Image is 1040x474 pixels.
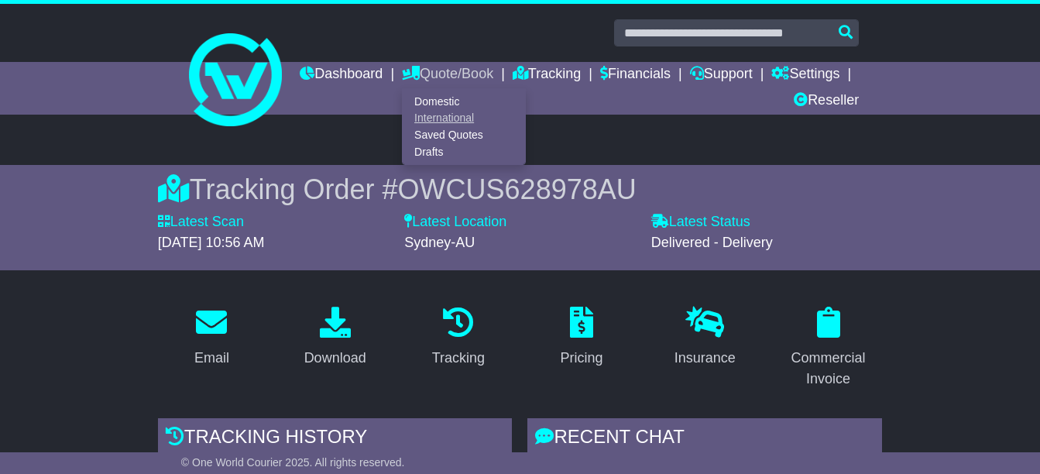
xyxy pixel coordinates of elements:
[674,348,736,369] div: Insurance
[771,62,839,88] a: Settings
[664,301,746,374] a: Insurance
[158,173,882,206] div: Tracking Order #
[158,235,265,250] span: [DATE] 10:56 AM
[403,143,525,160] a: Drafts
[404,235,475,250] span: Sydney-AU
[561,348,603,369] div: Pricing
[422,301,495,374] a: Tracking
[398,173,637,205] span: OWCUS628978AU
[513,62,581,88] a: Tracking
[774,301,882,395] a: Commercial Invoice
[794,88,859,115] a: Reseller
[527,418,882,460] div: RECENT CHAT
[403,110,525,127] a: International
[651,235,773,250] span: Delivered - Delivery
[551,301,613,374] a: Pricing
[181,456,405,469] span: © One World Courier 2025. All rights reserved.
[600,62,671,88] a: Financials
[651,214,750,231] label: Latest Status
[402,88,526,165] div: Quote/Book
[184,301,239,374] a: Email
[402,62,493,88] a: Quote/Book
[300,62,383,88] a: Dashboard
[158,418,513,460] div: Tracking history
[403,127,525,144] a: Saved Quotes
[403,93,525,110] a: Domestic
[432,348,485,369] div: Tracking
[404,214,506,231] label: Latest Location
[304,348,366,369] div: Download
[294,301,376,374] a: Download
[158,214,244,231] label: Latest Scan
[690,62,753,88] a: Support
[194,348,229,369] div: Email
[784,348,872,390] div: Commercial Invoice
